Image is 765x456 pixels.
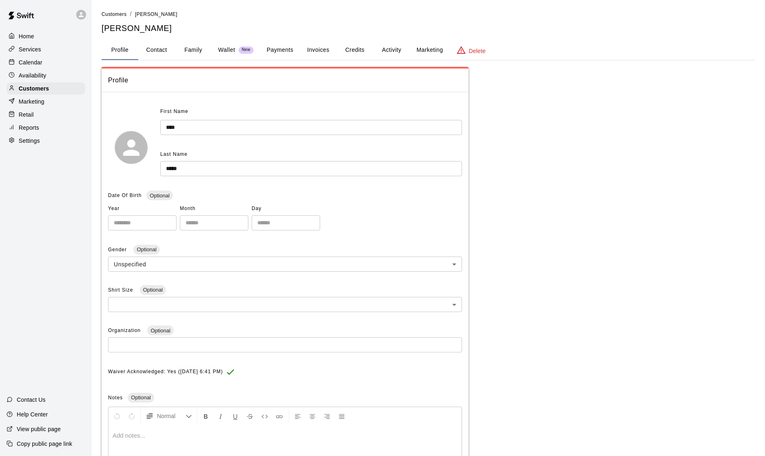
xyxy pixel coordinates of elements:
p: Availability [19,71,46,80]
span: Waiver Acknowledged: Yes ([DATE] 6:41 PM) [108,365,223,379]
h5: [PERSON_NAME] [102,23,755,34]
p: Help Center [17,410,48,418]
p: Retail [19,111,34,119]
a: Home [7,30,85,42]
a: Customers [7,82,85,95]
button: Family [175,40,212,60]
p: Wallet [218,46,235,54]
span: Normal [157,412,186,420]
span: Last Name [160,151,188,157]
button: Center Align [305,409,319,423]
a: Marketing [7,95,85,108]
button: Undo [110,409,124,423]
button: Right Align [320,409,334,423]
p: Copy public page link [17,440,72,448]
button: Formatting Options [142,409,195,423]
span: Date Of Birth [108,193,142,198]
p: Delete [469,47,486,55]
a: Settings [7,135,85,147]
nav: breadcrumb [102,10,755,19]
p: View public page [17,425,61,433]
span: Gender [108,247,128,252]
span: Notes [108,395,123,401]
button: Insert Code [258,409,272,423]
span: Year [108,202,177,215]
button: Format Italics [214,409,228,423]
div: Unspecified [108,257,462,272]
button: Contact [138,40,175,60]
button: Format Strikethrough [243,409,257,423]
button: Insert Link [272,409,286,423]
p: Customers [19,84,49,93]
span: Shirt Size [108,287,135,293]
span: Optional [140,287,166,293]
span: Day [252,202,320,215]
button: Invoices [300,40,336,60]
span: First Name [160,105,188,118]
a: Reports [7,122,85,134]
span: [PERSON_NAME] [135,11,177,17]
p: Marketing [19,97,44,106]
span: Profile [108,75,462,86]
div: basic tabs example [102,40,755,60]
button: Justify Align [335,409,349,423]
button: Marketing [410,40,449,60]
button: Left Align [291,409,305,423]
p: Home [19,32,34,40]
button: Redo [125,409,139,423]
p: Settings [19,137,40,145]
span: Optional [133,246,159,252]
span: Organization [108,328,142,333]
span: Optional [146,193,172,199]
button: Payments [260,40,300,60]
button: Format Bold [199,409,213,423]
button: Format Underline [228,409,242,423]
a: Services [7,43,85,55]
span: Optional [147,328,173,334]
p: Contact Us [17,396,46,404]
a: Customers [102,11,127,17]
span: New [239,47,254,53]
a: Calendar [7,56,85,69]
a: Availability [7,69,85,82]
p: Calendar [19,58,42,66]
button: Profile [102,40,138,60]
button: Credits [336,40,373,60]
a: Retail [7,108,85,121]
li: / [130,10,132,18]
span: Month [180,202,248,215]
p: Services [19,45,41,53]
button: Activity [373,40,410,60]
span: Optional [128,394,154,401]
p: Reports [19,124,39,132]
